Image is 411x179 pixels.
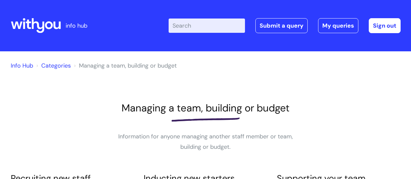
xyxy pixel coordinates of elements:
[318,18,358,33] a: My queries
[35,60,71,71] li: Solution home
[255,18,308,33] a: Submit a query
[108,131,303,152] p: Information for anyone managing another staff member or team, building or budget.
[369,18,401,33] a: Sign out
[72,60,177,71] li: Managing a team, building or budget
[11,62,33,70] a: Info Hub
[169,18,401,33] div: | -
[11,102,401,114] h1: Managing a team, building or budget
[41,62,71,70] a: Categories
[66,20,87,31] p: info hub
[169,19,245,33] input: Search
